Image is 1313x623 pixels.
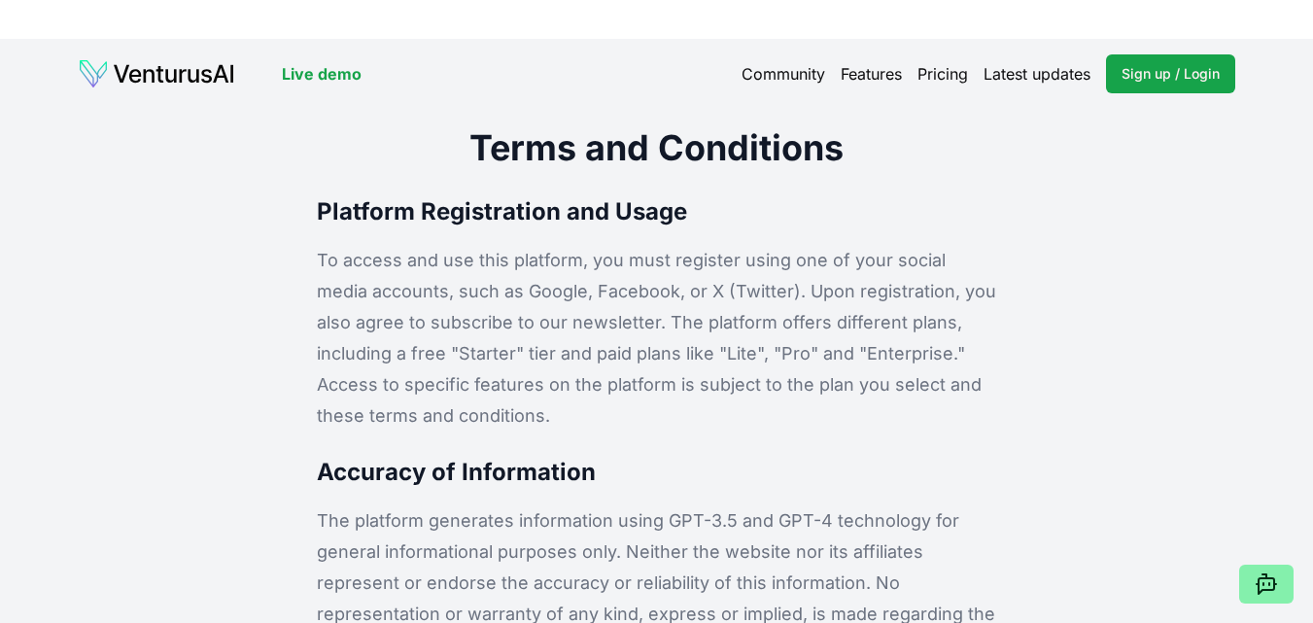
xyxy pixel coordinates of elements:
h3: Accuracy of Information [317,455,996,490]
p: To access and use this platform, you must register using one of your social media accounts, such ... [317,245,996,432]
a: Latest updates [984,62,1090,86]
h2: Terms and Conditions [317,124,996,171]
span: Sign up / Login [1122,64,1220,84]
a: Community [742,62,825,86]
h3: Platform Registration and Usage [317,194,996,229]
a: Features [841,62,902,86]
img: logo [78,58,235,89]
a: Live demo [282,62,362,86]
a: Sign up / Login [1106,54,1235,93]
a: Pricing [917,62,968,86]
